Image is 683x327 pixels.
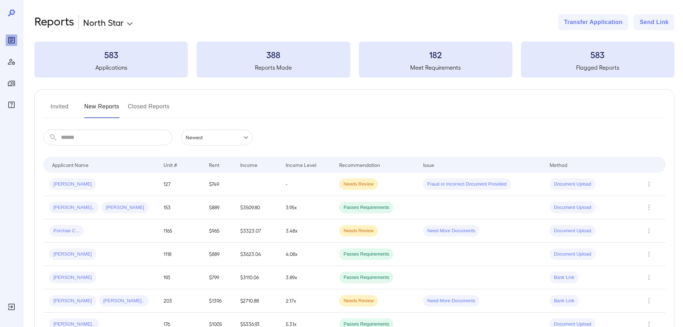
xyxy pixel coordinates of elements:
[643,295,655,307] button: Row Actions
[339,251,393,258] span: Passes Requirements
[643,202,655,213] button: Row Actions
[203,266,234,289] td: $799
[34,42,674,78] summary: 583Applications388Reports Made182Meet Requirements583Flagged Reports
[550,160,567,169] div: Method
[339,181,378,188] span: Needs Review
[643,272,655,283] button: Row Actions
[634,14,674,30] button: Send Link
[49,251,96,258] span: [PERSON_NAME]
[550,274,579,281] span: Bank Link
[339,160,380,169] div: Recommendation
[423,181,511,188] span: Fraud or Incorrect Document Provided
[339,274,393,281] span: Passes Requirements
[643,225,655,237] button: Row Actions
[203,196,234,219] td: $889
[196,63,350,72] h5: Reports Made
[158,173,203,196] td: 127
[286,160,316,169] div: Income Level
[521,63,674,72] h5: Flagged Reports
[234,266,280,289] td: $3110.06
[84,101,119,118] button: New Reports
[280,266,333,289] td: 3.89x
[423,160,435,169] div: Issue
[49,181,96,188] span: [PERSON_NAME]
[158,243,203,266] td: 1118
[423,228,480,234] span: Need More Documents
[49,204,99,211] span: [PERSON_NAME]..
[49,274,96,281] span: [PERSON_NAME]
[339,298,378,304] span: Needs Review
[6,301,17,313] div: Log Out
[158,196,203,219] td: 153
[280,243,333,266] td: 4.08x
[280,173,333,196] td: -
[203,219,234,243] td: $965
[52,160,89,169] div: Applicant Name
[128,101,170,118] button: Closed Reports
[101,204,148,211] span: [PERSON_NAME]
[203,243,234,266] td: $889
[339,228,378,234] span: Needs Review
[550,228,596,234] span: Document Upload
[643,248,655,260] button: Row Actions
[6,99,17,111] div: FAQ
[181,130,253,145] div: Newest
[550,181,596,188] span: Document Upload
[158,266,203,289] td: 193
[359,49,512,60] h3: 182
[49,298,96,304] span: [PERSON_NAME]
[6,34,17,46] div: Reports
[209,160,220,169] div: Rent
[99,298,148,304] span: [PERSON_NAME]..
[49,228,84,234] span: Porchae C...
[280,196,333,219] td: 3.95x
[280,289,333,313] td: 2.17x
[158,289,203,313] td: 203
[34,14,74,30] h2: Reports
[339,204,393,211] span: Passes Requirements
[34,63,188,72] h5: Applications
[558,14,628,30] button: Transfer Application
[163,160,177,169] div: Unit #
[6,56,17,67] div: Manage Users
[359,63,512,72] h5: Meet Requirements
[550,251,596,258] span: Document Upload
[6,78,17,89] div: Manage Properties
[234,289,280,313] td: $2710.88
[423,298,480,304] span: Need More Documents
[196,49,350,60] h3: 388
[550,204,596,211] span: Document Upload
[83,17,124,28] p: North Star
[234,243,280,266] td: $3623.04
[521,49,674,60] h3: 583
[240,160,257,169] div: Income
[203,289,234,313] td: $1396
[280,219,333,243] td: 3.48x
[158,219,203,243] td: 1165
[203,173,234,196] td: $749
[550,298,579,304] span: Bank Link
[34,49,188,60] h3: 583
[234,219,280,243] td: $3323.07
[643,178,655,190] button: Row Actions
[43,101,76,118] button: Invited
[234,196,280,219] td: $3509.80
